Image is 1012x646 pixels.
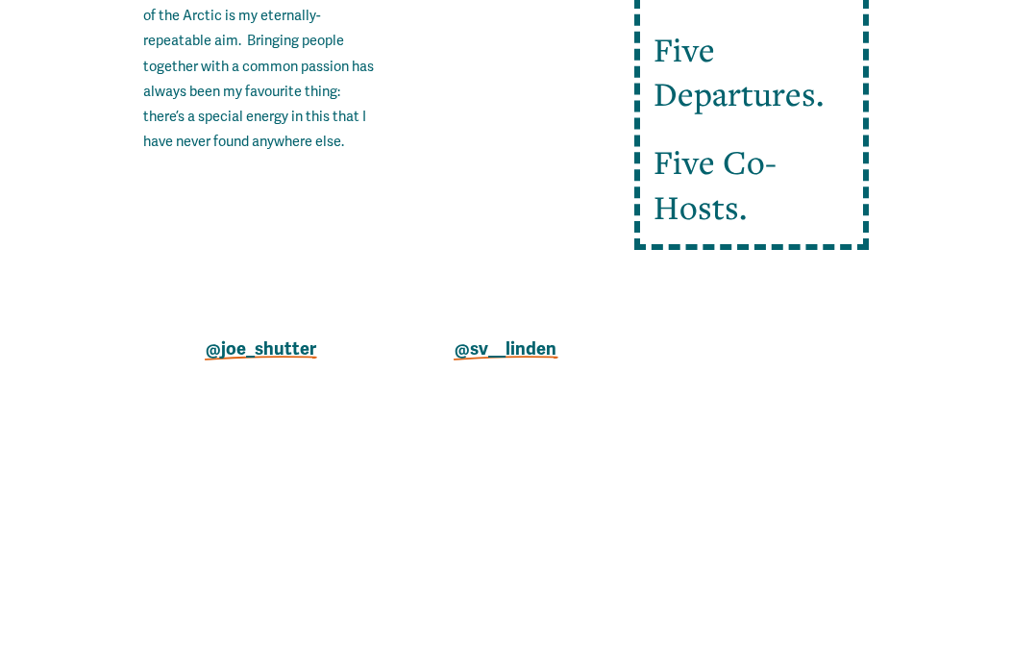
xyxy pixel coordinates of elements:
[455,337,556,360] strong: @sv__linden
[221,337,316,360] strong: joe_shutter
[654,140,849,230] h2: Five Co-Hosts.
[206,338,221,360] a: @
[654,28,849,117] h2: Five Departures.
[455,338,556,360] a: @sv__linden
[221,338,316,360] a: joe_shutter
[206,337,221,360] strong: @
